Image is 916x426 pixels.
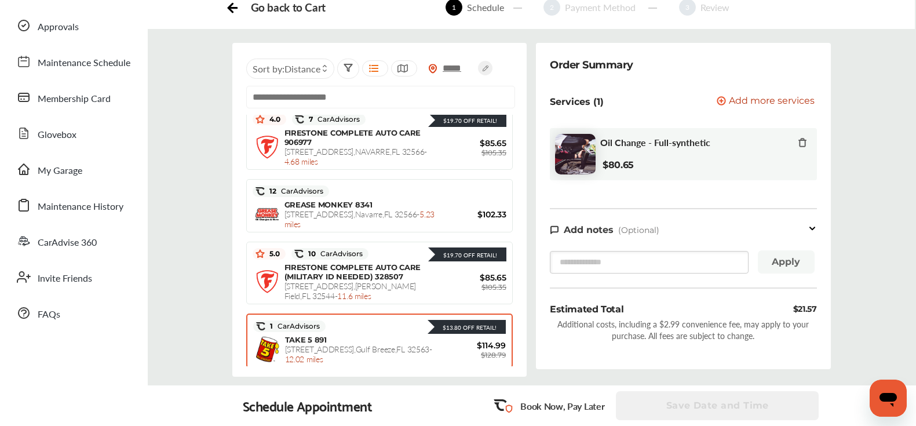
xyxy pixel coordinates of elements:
[38,92,111,107] span: Membership Card
[560,1,640,14] div: Payment Method
[793,303,817,316] div: $21.57
[313,115,360,123] span: CarAdvisors
[38,163,82,179] span: My Garage
[603,159,634,170] b: $80.65
[284,145,428,167] span: [STREET_ADDRESS] , NAVARRE , FL 32566 -
[550,57,633,73] div: Order Summary
[265,322,320,331] span: 1
[284,208,435,230] span: [STREET_ADDRESS] , Navarre , FL 32566 -
[462,1,509,14] div: Schedule
[729,96,815,107] span: Add more services
[251,1,326,14] div: Go back to Cart
[550,96,604,107] p: Services (1)
[38,128,76,143] span: Glovebox
[256,136,279,159] img: logo-firestone.png
[717,96,815,107] button: Add more services
[10,262,136,292] a: Invite Friends
[10,118,136,148] a: Glovebox
[256,249,265,258] img: star_icon.59ea9307.svg
[265,249,280,258] span: 5.0
[618,225,659,235] span: (Optional)
[284,263,421,281] span: FIRESTONE COMPLETE AUTO CARE (MILITARY ID NEEDED) 328507
[10,154,136,184] a: My Garage
[284,128,421,147] span: FIRESTONE COMPLETE AUTO CARE 906977
[10,298,136,328] a: FAQs
[10,82,136,112] a: Membership Card
[295,115,304,124] img: caradvise_icon.5c74104a.svg
[256,208,279,221] img: logo-grease-monkey.png
[285,353,323,365] span: 12.02 miles
[304,115,360,124] span: 7
[304,249,363,258] span: 10
[273,322,320,330] span: CarAdvisors
[284,208,435,230] span: 5.23 miles
[520,399,604,413] p: Book Now, Pay Later
[758,250,815,274] button: Apply
[284,280,417,301] span: [STREET_ADDRESS] , [PERSON_NAME] Field , FL 32544 -
[10,10,136,41] a: Approvals
[696,1,734,14] div: Review
[564,224,614,235] span: Add notes
[253,62,320,75] span: Sort by :
[717,96,817,107] a: Add more services
[265,187,323,196] span: 12
[10,190,136,220] a: Maintenance History
[436,340,506,351] span: $114.99
[38,199,123,214] span: Maintenance History
[481,351,506,359] span: $128.79
[38,271,92,286] span: Invite Friends
[294,249,304,258] img: caradvise_icon.5c74104a.svg
[437,272,506,283] span: $85.65
[10,46,136,77] a: Maintenance Schedule
[437,209,506,220] span: $102.33
[337,290,371,301] span: 11.6 miles
[481,283,506,292] span: $105.35
[437,251,497,259] div: $19.70 Off Retail!
[38,20,79,35] span: Approvals
[870,380,907,417] iframe: Button to launch messaging window
[550,318,817,341] div: Additional costs, including a $2.99 convenience fee, may apply to your purchase. All fees are sub...
[38,307,60,322] span: FAQs
[276,187,323,195] span: CarAdvisors
[437,138,506,148] span: $85.65
[428,64,437,74] img: location_vector_orange.38f05af8.svg
[284,62,320,75] span: Distance
[284,200,373,209] span: GREASE MONKEY 8341
[284,155,318,167] span: 4.68 miles
[285,335,327,344] span: TAKE 5 891
[243,398,373,414] div: Schedule Appointment
[10,226,136,256] a: CarAdvise 360
[316,250,363,258] span: CarAdvisors
[285,343,432,365] span: [STREET_ADDRESS] , Gulf Breeze , FL 32563 -
[256,115,265,124] img: star_icon.59ea9307.svg
[256,270,279,293] img: logo-firestone.png
[265,115,280,124] span: 4.0
[555,134,596,174] img: oil-change-thumb.jpg
[256,187,265,196] img: caradvise_icon.5c74104a.svg
[38,56,130,71] span: Maintenance Schedule
[256,322,265,331] img: caradvise_icon.5c74104a.svg
[437,116,497,125] div: $19.70 Off Retail!
[437,323,497,332] div: $13.80 Off Retail!
[550,303,623,316] div: Estimated Total
[38,235,97,250] span: CarAdvise 360
[256,337,279,362] img: logo-take5.png
[550,225,559,235] img: note-icon.db9493fa.svg
[481,148,506,157] span: $105.35
[600,137,710,148] span: Oil Change - Full-synthetic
